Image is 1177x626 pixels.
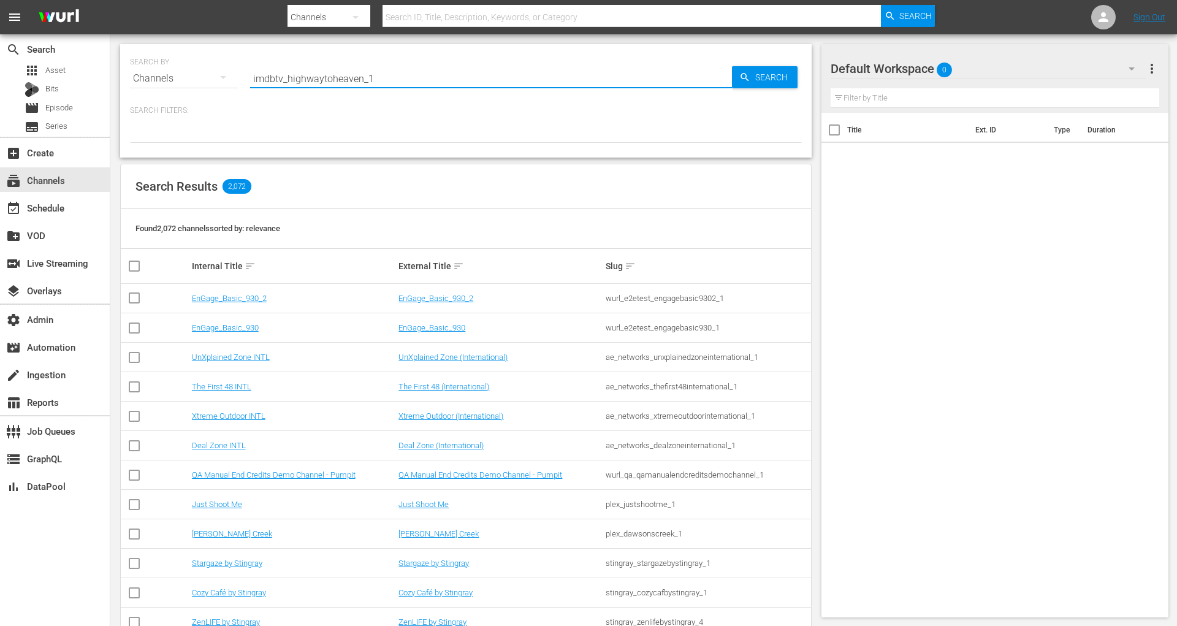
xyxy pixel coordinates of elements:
[192,353,270,362] a: UnXplained Zone INTL
[29,3,88,32] img: ans4CAIJ8jUAAAAAAAAAAAAAAAAAAAAAAAAgQb4GAAAAAAAAAAAAAAAAAAAAAAAAJMjXAAAAAAAAAAAAAAAAAAAAAAAAgAT5G...
[192,529,272,538] a: [PERSON_NAME] Creek
[831,52,1146,86] div: Default Workspace
[606,529,809,538] div: plex_dawsonscreek_1
[192,411,265,421] a: Xtreme Outdoor INTL
[968,113,1046,147] th: Ext. ID
[398,500,449,509] a: Just Shoot Me
[135,224,280,233] span: Found 2,072 channels sorted by: relevance
[130,61,238,96] div: Channels
[606,500,809,509] div: plex_justshootme_1
[625,261,636,272] span: sort
[606,294,809,303] div: wurl_e2etest_engagebasic9302_1
[6,368,21,383] span: Ingestion
[192,500,242,509] a: Just Shoot Me
[45,64,66,77] span: Asset
[25,82,39,97] div: Bits
[192,441,246,450] a: Deal Zone INTL
[606,441,809,450] div: ae_networks_dealzoneinternational_1
[7,10,22,25] span: menu
[192,382,251,391] a: The First 48 INTL
[45,102,73,114] span: Episode
[130,105,802,116] p: Search Filters:
[606,411,809,421] div: ae_networks_xtremeoutdoorinternational_1
[398,470,562,479] a: QA Manual End Credits Demo Channel - Pumpit
[245,261,256,272] span: sort
[1080,113,1154,147] th: Duration
[25,63,39,78] span: Asset
[6,452,21,467] span: GraphQL
[732,66,798,88] button: Search
[398,353,508,362] a: UnXplained Zone (International)
[606,353,809,362] div: ae_networks_unxplainedzoneinternational_1
[750,66,798,88] span: Search
[937,57,952,83] span: 0
[6,42,21,57] span: Search
[6,395,21,410] span: Reports
[6,256,21,271] span: Live Streaming
[1133,12,1165,22] a: Sign Out
[25,120,39,134] span: Series
[606,588,809,597] div: stingray_cozycafbystingray_1
[606,323,809,332] div: wurl_e2etest_engagebasic930_1
[1145,54,1159,83] button: more_vert
[192,470,356,479] a: QA Manual End Credits Demo Channel - Pumpit
[1046,113,1080,147] th: Type
[398,441,484,450] a: Deal Zone (International)
[606,559,809,568] div: stingray_stargazebystingray_1
[899,5,932,27] span: Search
[606,382,809,391] div: ae_networks_thefirst48international_1
[606,470,809,479] div: wurl_qa_qamanualendcreditsdemochannel_1
[192,294,267,303] a: EnGage_Basic_930_2
[6,284,21,299] span: Overlays
[6,479,21,494] span: DataPool
[192,259,395,273] div: Internal Title
[6,424,21,439] span: Job Queues
[192,559,262,568] a: Stargaze by Stingray
[192,323,259,332] a: EnGage_Basic_930
[6,340,21,355] span: Automation
[398,411,503,421] a: Xtreme Outdoor (International)
[398,259,602,273] div: External Title
[45,83,59,95] span: Bits
[1145,61,1159,76] span: more_vert
[6,313,21,327] span: Admin
[25,101,39,115] span: Episode
[6,201,21,216] span: Schedule
[606,259,809,273] div: Slug
[192,588,266,597] a: Cozy Café by Stingray
[45,120,67,132] span: Series
[6,229,21,243] span: VOD
[398,559,469,568] a: Stargaze by Stingray
[398,529,479,538] a: [PERSON_NAME] Creek
[135,179,218,194] span: Search Results
[398,294,473,303] a: EnGage_Basic_930_2
[6,146,21,161] span: Create
[398,323,465,332] a: EnGage_Basic_930
[6,174,21,188] span: Channels
[223,179,251,194] span: 2,072
[847,113,968,147] th: Title
[398,588,473,597] a: Cozy Café by Stingray
[398,382,489,391] a: The First 48 (International)
[881,5,935,27] button: Search
[453,261,464,272] span: sort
